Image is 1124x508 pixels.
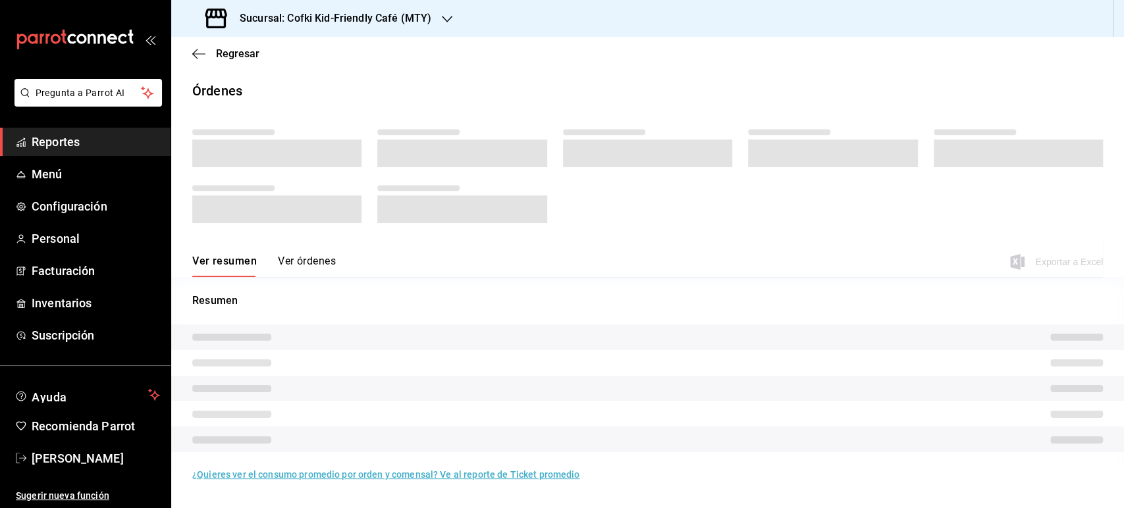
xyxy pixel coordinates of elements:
span: Regresar [216,47,259,60]
span: Suscripción [32,326,160,344]
a: Pregunta a Parrot AI [9,95,162,109]
span: Facturación [32,262,160,280]
button: open_drawer_menu [145,34,155,45]
a: ¿Quieres ver el consumo promedio por orden y comensal? Ve al reporte de Ticket promedio [192,469,579,480]
button: Pregunta a Parrot AI [14,79,162,107]
span: [PERSON_NAME] [32,449,160,467]
button: Ver órdenes [278,255,336,277]
span: Personal [32,230,160,247]
span: Sugerir nueva función [16,489,160,503]
div: Órdenes [192,81,242,101]
p: Resumen [192,293,1103,309]
span: Pregunta a Parrot AI [36,86,142,100]
h3: Sucursal: Cofki Kid-Friendly Café (MTY) [229,11,431,26]
span: Inventarios [32,294,160,312]
span: Menú [32,165,160,183]
span: Configuración [32,197,160,215]
span: Ayuda [32,387,143,403]
span: Reportes [32,133,160,151]
span: Recomienda Parrot [32,417,160,435]
button: Regresar [192,47,259,60]
button: Ver resumen [192,255,257,277]
div: navigation tabs [192,255,336,277]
